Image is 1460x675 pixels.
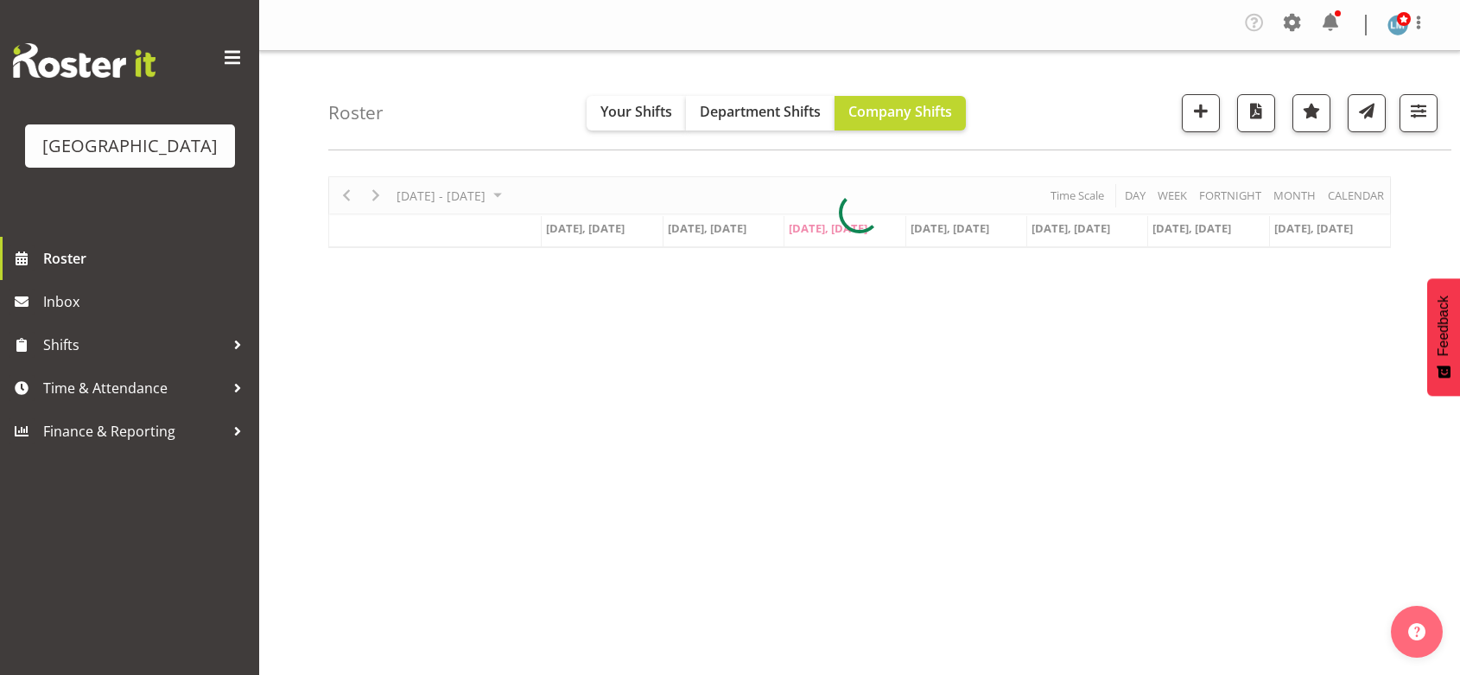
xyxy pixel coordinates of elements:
[1400,94,1438,132] button: Filter Shifts
[700,102,821,121] span: Department Shifts
[43,418,225,444] span: Finance & Reporting
[1436,296,1451,356] span: Feedback
[1427,278,1460,396] button: Feedback - Show survey
[1292,94,1330,132] button: Highlight an important date within the roster.
[600,102,672,121] span: Your Shifts
[835,96,966,131] button: Company Shifts
[43,375,225,401] span: Time & Attendance
[587,96,686,131] button: Your Shifts
[43,332,225,358] span: Shifts
[1182,94,1220,132] button: Add a new shift
[43,245,251,271] span: Roster
[1237,94,1275,132] button: Download a PDF of the roster according to the set date range.
[328,103,384,123] h4: Roster
[1348,94,1386,132] button: Send a list of all shifts for the selected filtered period to all rostered employees.
[42,133,218,159] div: [GEOGRAPHIC_DATA]
[43,289,251,315] span: Inbox
[686,96,835,131] button: Department Shifts
[1408,623,1425,640] img: help-xxl-2.png
[13,43,156,78] img: Rosterit website logo
[848,102,952,121] span: Company Shifts
[1387,15,1408,35] img: lesley-mckenzie127.jpg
